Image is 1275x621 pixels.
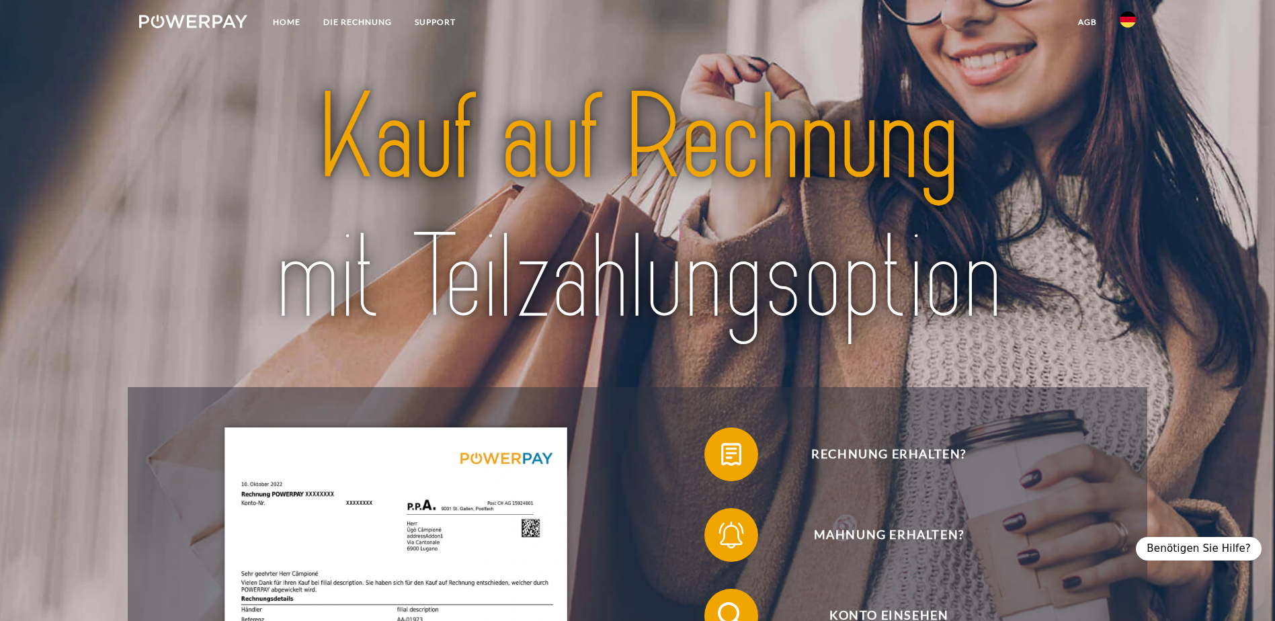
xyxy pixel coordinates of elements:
img: title-powerpay_de.svg [188,62,1087,355]
div: Benötigen Sie Hilfe? [1136,537,1262,561]
a: SUPPORT [403,10,467,34]
button: Rechnung erhalten? [704,427,1054,481]
img: qb_bell.svg [714,518,748,552]
img: logo-powerpay-white.svg [139,15,247,28]
img: qb_bill.svg [714,438,748,471]
img: de [1120,11,1136,28]
span: Mahnung erhalten? [724,508,1053,562]
a: agb [1067,10,1108,34]
button: Mahnung erhalten? [704,508,1054,562]
a: DIE RECHNUNG [312,10,403,34]
a: Home [261,10,312,34]
span: Rechnung erhalten? [724,427,1053,481]
iframe: Schaltfläche zum Öffnen des Messaging-Fensters [1221,567,1264,610]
